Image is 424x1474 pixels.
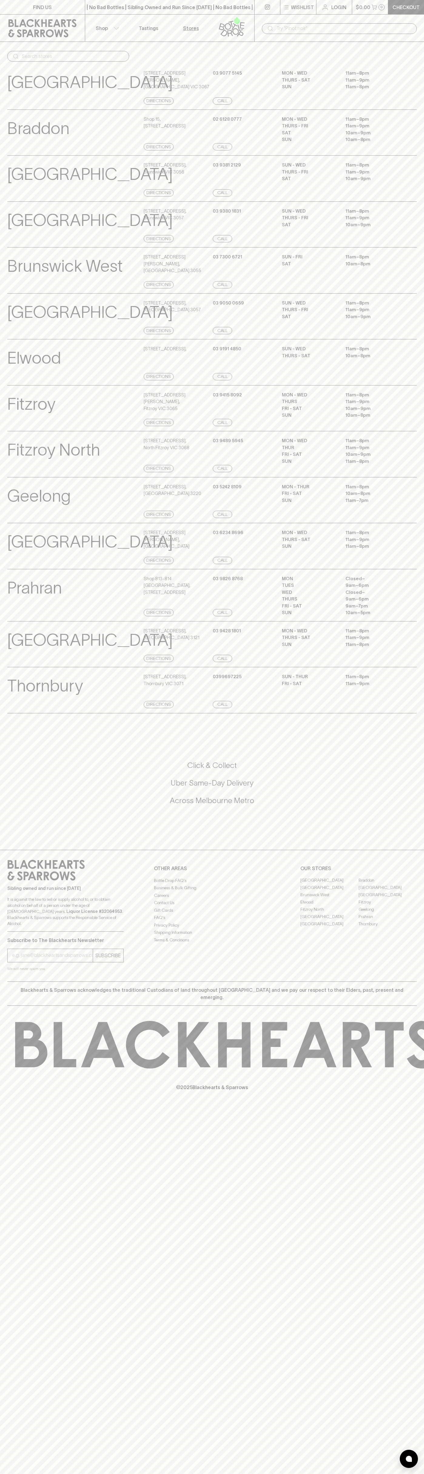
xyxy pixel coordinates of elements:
p: 11am – 8pm [346,628,400,634]
p: Sun - Thur [282,673,336,680]
p: SUN [282,641,336,648]
p: Login [331,4,346,11]
a: Braddon [359,877,417,884]
p: 11am – 9pm [346,306,400,313]
p: SUN - WED [282,162,336,169]
div: Call to action block [7,736,417,838]
p: 11am – 8pm [346,254,400,261]
p: FRI - SAT [282,490,336,497]
p: MON - THUR [282,483,336,490]
a: Directions [144,327,174,334]
a: Call [213,97,232,105]
p: MON - WED [282,392,336,399]
p: [GEOGRAPHIC_DATA] [7,162,173,187]
p: 03 9191 4850 [213,345,241,352]
p: SAT [282,313,336,320]
p: Thornbury [7,673,83,698]
a: Call [213,511,232,518]
p: OUR STORES [300,865,417,872]
p: THURS - FRI [282,214,336,221]
a: Directions [144,465,174,472]
a: Gift Cards [154,907,270,914]
p: Brunswick West [7,254,123,279]
p: THURS [282,596,336,603]
p: Shop 813-814 [GEOGRAPHIC_DATA] , [STREET_ADDRESS] [144,575,211,596]
p: SUN [282,543,336,550]
a: Terms & Conditions [154,936,270,944]
input: Search stores [22,52,124,61]
p: Stores [183,25,199,32]
p: Subscribe to The Blackhearts Newsletter [7,937,124,944]
p: [STREET_ADDRESS] , [GEOGRAPHIC_DATA] 3057 [144,300,201,313]
a: Contact Us [154,899,270,907]
p: Shop 15 , [STREET_ADDRESS] [144,116,185,130]
p: Braddon [7,116,69,141]
p: 10am – 8pm [346,490,400,497]
p: [STREET_ADDRESS] , [GEOGRAPHIC_DATA] 3121 [144,628,199,641]
p: 10am – 8pm [346,412,400,419]
p: 03 9380 1831 [213,208,241,215]
p: [STREET_ADDRESS] , [GEOGRAPHIC_DATA] 3220 [144,483,201,497]
a: Thornbury [359,920,417,928]
p: 03 6234 8696 [213,529,243,536]
a: Directions [144,511,174,518]
p: SUN - WED [282,345,336,352]
p: 11am – 8pm [346,83,400,90]
p: MON - WED [282,628,336,634]
p: 03 5242 8109 [213,483,242,490]
p: 11am – 8pm [346,673,400,680]
p: 11am – 8pm [346,543,400,550]
a: Directions [144,281,174,288]
p: SUN - FRI [282,254,336,261]
a: Call [213,701,232,708]
p: [STREET_ADDRESS] , Brunswick VIC 3057 [144,208,186,221]
p: 11am – 9pm [346,214,400,221]
p: 11am – 8pm [346,70,400,77]
p: 11am – 8pm [346,345,400,352]
p: 11am – 8pm [346,437,400,444]
p: [STREET_ADDRESS][PERSON_NAME] , [GEOGRAPHIC_DATA] 3055 [144,254,211,274]
p: Sibling owned and run since [DATE] [7,885,124,891]
a: Directions [144,701,174,708]
p: 03 9050 0659 [213,300,244,307]
a: [GEOGRAPHIC_DATA] [300,884,359,891]
p: [STREET_ADDRESS] , North Fitzroy VIC 3068 [144,437,189,451]
p: Closed – [346,589,400,596]
p: 11am – 9pm [346,680,400,687]
h5: Uber Same-Day Delivery [7,778,417,788]
p: THURS - FRI [282,306,336,313]
p: 11am – 9pm [346,123,400,130]
a: Fitzroy North [300,906,359,913]
a: [GEOGRAPHIC_DATA] [359,891,417,899]
p: 11am – 8pm [346,300,400,307]
p: 11am – 9pm [346,536,400,543]
p: 11am – 8pm [346,483,400,490]
button: SUBSCRIBE [93,949,123,962]
p: THUR [282,444,336,451]
p: [GEOGRAPHIC_DATA] [7,529,173,554]
a: Directions [144,419,174,426]
p: 11am – 9pm [346,169,400,176]
p: 11am – 8pm [346,458,400,465]
p: SUN [282,458,336,465]
a: Call [213,189,232,197]
p: [GEOGRAPHIC_DATA] [7,208,173,233]
a: Tastings [127,15,170,42]
a: Directions [144,557,174,564]
a: Call [213,143,232,150]
p: 10am – 9pm [346,313,400,320]
a: Prahran [359,913,417,920]
a: Call [213,465,232,472]
p: THURS [282,398,336,405]
p: [STREET_ADDRESS] , Brunswick VIC 3056 [144,162,186,175]
p: 11am – 8pm [346,162,400,169]
a: Directions [144,189,174,197]
a: [GEOGRAPHIC_DATA] [300,877,359,884]
a: Call [213,373,232,380]
h5: Click & Collect [7,760,417,770]
a: Call [213,609,232,616]
h5: Across Melbourne Metro [7,796,417,806]
a: Bottle Drop FAQ's [154,877,270,884]
p: [GEOGRAPHIC_DATA] [7,628,173,653]
a: Shipping Information [154,929,270,936]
